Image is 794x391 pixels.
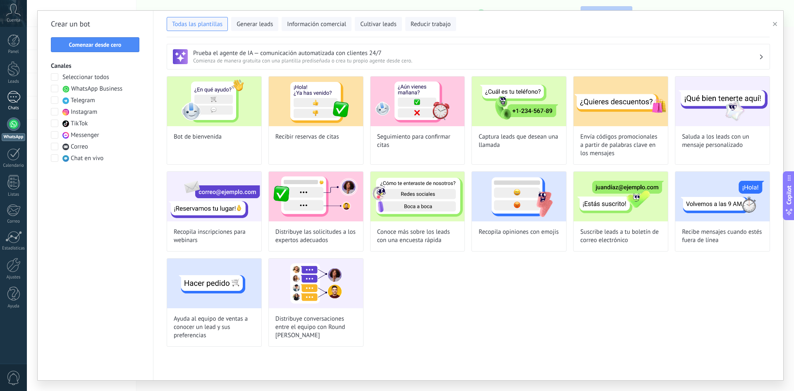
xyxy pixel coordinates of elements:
[174,133,222,141] span: Bot de bienvenida
[2,219,26,224] div: Correo
[580,133,661,158] span: Envía códigos promocionales a partir de palabras clave en los mensajes
[174,228,255,245] span: Recopila inscripciones para webinars
[269,172,363,221] img: Distribuye las solicitudes a los expertos adecuados
[2,133,25,141] div: WhatsApp
[360,20,396,29] span: Cultivar leads
[2,246,26,251] div: Estadísticas
[71,108,97,116] span: Instagram
[172,20,222,29] span: Todas las plantillas
[62,73,109,82] span: Seleccionar todos
[2,79,26,84] div: Leads
[275,228,356,245] span: Distribuye las solicitudes a los expertos adecuados
[2,163,26,168] div: Calendario
[51,37,139,52] button: Comenzar desde cero
[2,304,26,309] div: Ayuda
[675,172,770,221] img: Recibe mensajes cuando estés fuera de línea
[371,172,465,221] img: Conoce más sobre los leads con una encuesta rápida
[193,57,759,64] span: Comienza de manera gratuita con una plantilla prediseñada o crea tu propio agente desde cero.
[282,17,352,31] button: Información comercial
[167,172,261,221] img: Recopila inscripciones para webinars
[71,120,88,128] span: TikTok
[174,315,255,340] span: Ayuda al equipo de ventas a conocer un lead y sus preferencias
[411,20,451,29] span: Reducir trabajo
[167,77,261,126] img: Bot de bienvenida
[51,62,140,70] h3: Canales
[405,17,456,31] button: Reducir trabajo
[371,77,465,126] img: Seguimiento para confirmar citas
[71,85,122,93] span: WhatsApp Business
[193,49,759,57] h3: Prueba el agente de IA — comunicación automatizada con clientes 24/7
[675,77,770,126] img: Saluda a los leads con un mensaje personalizado
[231,17,278,31] button: Generar leads
[377,133,458,149] span: Seguimiento para confirmar citas
[2,49,26,55] div: Panel
[574,77,668,126] img: Envía códigos promocionales a partir de palabras clave en los mensajes
[472,77,566,126] img: Captura leads que desean una llamada
[167,17,228,31] button: Todas las plantillas
[682,133,763,149] span: Saluda a los leads con un mensaje personalizado
[2,106,26,111] div: Chats
[71,143,88,151] span: Correo
[355,17,402,31] button: Cultivar leads
[377,228,458,245] span: Conoce más sobre los leads con una encuesta rápida
[71,96,95,105] span: Telegram
[682,228,763,245] span: Recibe mensajes cuando estés fuera de línea
[71,131,99,139] span: Messenger
[2,275,26,280] div: Ajustes
[472,172,566,221] img: Recopila opiniones con emojis
[478,228,559,236] span: Recopila opiniones con emojis
[167,259,261,308] img: Ayuda al equipo de ventas a conocer un lead y sus preferencias
[785,185,793,204] span: Copilot
[7,18,20,23] span: Cuenta
[69,42,122,48] span: Comenzar desde cero
[2,192,26,197] div: Listas
[51,17,140,31] h2: Crear un bot
[275,315,356,340] span: Distribuye conversaciones entre el equipo con Round [PERSON_NAME]
[287,20,346,29] span: Información comercial
[269,259,363,308] img: Distribuye conversaciones entre el equipo con Round Robin
[580,228,661,245] span: Suscribe leads a tu boletín de correo electrónico
[237,20,273,29] span: Generar leads
[478,133,560,149] span: Captura leads que desean una llamada
[574,172,668,221] img: Suscribe leads a tu boletín de correo electrónico
[71,154,103,163] span: Chat en vivo
[275,133,339,141] span: Recibir reservas de citas
[269,77,363,126] img: Recibir reservas de citas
